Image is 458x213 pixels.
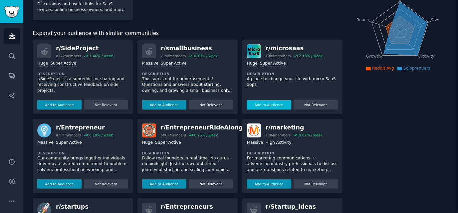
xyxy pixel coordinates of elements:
[294,179,338,189] button: Not Relevant
[161,61,187,67] div: Super Active
[33,29,159,38] span: Expand your audience with similar communities
[419,54,434,59] tspan: Activity
[247,140,263,146] div: Massive
[247,151,338,155] dt: Description
[37,100,82,109] button: Add to Audience
[189,100,233,109] button: Not Relevant
[161,203,216,211] div: r/ Entrepreneurs
[155,140,181,146] div: Super Active
[266,44,323,53] div: r/ microsaas
[50,61,76,67] div: Super Active
[4,6,19,18] img: GummySearch logo
[431,17,439,22] tspan: Size
[56,133,81,137] div: 4.9M members
[37,123,51,137] img: Entrepreneur
[247,155,338,173] p: For marketing communications + advertising industry professionals to discuss and ask questions re...
[266,123,323,132] div: r/ marketing
[247,76,338,88] p: A place to change your life with micro SaaS apps
[247,123,261,137] img: marketing
[56,203,113,211] div: r/ startups
[299,133,323,137] div: 0.07 % / week
[37,179,82,189] button: Add to Audience
[260,61,286,67] div: Super Active
[37,72,128,76] dt: Description
[142,76,233,94] p: This sub is not for advertisements! Questions and answers about starting, owning, and growing a s...
[247,72,338,76] dt: Description
[403,66,430,71] span: Soloprenuers
[37,61,48,67] div: Huge
[266,203,323,211] div: r/ Startup_Ideas
[142,140,153,146] div: Huge
[266,140,292,146] div: High Activity
[89,54,113,58] div: 1.46 % / week
[56,140,82,146] div: Super Active
[247,100,291,109] button: Add to Audience
[299,54,323,58] div: 2.18 % / week
[161,133,186,137] div: 606k members
[142,123,156,137] img: EntrepreneurRideAlong
[189,179,233,189] button: Not Relevant
[37,155,128,173] p: Our community brings together individuals driven by a shared commitment to problem-solving, profe...
[56,123,113,132] div: r/ Entrepreneur
[266,54,291,58] div: 108k members
[142,100,186,109] button: Add to Audience
[161,44,218,53] div: r/ smallbusiness
[247,44,261,58] img: microsaas
[142,72,233,76] dt: Description
[266,133,291,137] div: 1.9M members
[142,155,233,173] p: Follow real founders in real time. No gurus, no hindsight. Just the raw, unfiltered journey of st...
[89,133,113,137] div: 0.18 % / week
[142,179,186,189] button: Add to Audience
[56,54,81,58] div: 472k members
[84,100,128,109] button: Not Relevant
[37,140,54,146] div: Massive
[84,179,128,189] button: Not Relevant
[247,61,258,67] div: Huge
[161,54,186,58] div: 2.2M members
[194,133,218,137] div: 0.25 % / week
[194,54,218,58] div: 0.19 % / week
[366,54,381,59] tspan: Growth
[37,1,128,13] p: Discussions and useful links for SaaS owners, online business owners, and more.
[37,76,128,94] p: r/SideProject is a subreddit for sharing and receiving constructive feedback on side projects.
[37,151,128,155] dt: Description
[161,123,243,132] div: r/ EntrepreneurRideAlong
[294,100,338,109] button: Not Relevant
[142,151,233,155] dt: Description
[142,61,158,67] div: Massive
[356,17,369,22] tspan: Reach
[372,66,394,71] span: Reddit Avg
[247,179,291,189] button: Add to Audience
[56,44,113,53] div: r/ SideProject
